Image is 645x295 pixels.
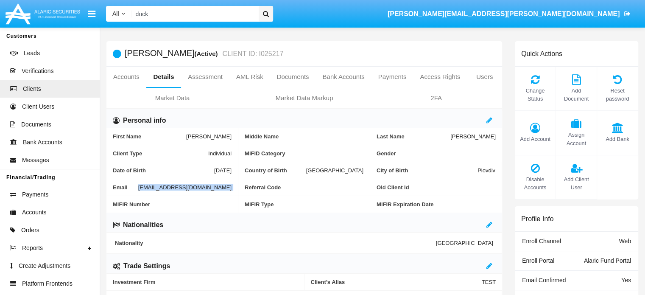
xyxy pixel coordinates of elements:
[245,184,363,191] span: Referral Code
[560,175,592,191] span: Add Client User
[113,279,298,285] span: Investment Firm
[306,167,363,174] span: [GEOGRAPHIC_DATA]
[113,167,214,174] span: Date of Birth
[22,244,43,253] span: Reports
[370,88,502,108] a: 2FA
[106,9,131,18] a: All
[560,131,592,147] span: Assign Account
[311,279,482,285] span: Client’s Alias
[123,220,163,230] h6: Nationalities
[238,88,370,108] a: Market Data Markup
[522,277,566,284] span: Email Confirmed
[125,49,283,59] h5: [PERSON_NAME]
[22,67,53,76] span: Verifications
[24,49,40,58] span: Leads
[21,226,39,235] span: Orders
[245,167,306,174] span: Country of Birth
[113,184,138,191] span: Email
[371,67,413,87] a: Payments
[316,67,371,87] a: Bank Accounts
[22,102,54,111] span: Client Users
[482,279,496,285] span: TEST
[377,150,496,157] span: Gender
[383,2,634,26] a: [PERSON_NAME][EMAIL_ADDRESS][PERSON_NAME][DOMAIN_NAME]
[270,67,316,87] a: Documents
[388,10,620,17] span: [PERSON_NAME][EMAIL_ADDRESS][PERSON_NAME][DOMAIN_NAME]
[23,84,41,93] span: Clients
[521,50,562,58] h6: Quick Actions
[23,138,62,147] span: Bank Accounts
[519,87,551,103] span: Change Status
[221,51,284,57] small: CLIENT ID: I025217
[138,184,232,191] span: [EMAIL_ADDRESS][DOMAIN_NAME]
[413,67,467,87] a: Access Rights
[521,215,553,223] h6: Profile Info
[519,135,551,143] span: Add Account
[229,67,270,87] a: AML Risk
[519,175,551,191] span: Disable Accounts
[131,6,256,22] input: Search
[22,156,49,165] span: Messages
[146,67,181,87] a: Details
[181,67,229,87] a: Assessment
[619,238,631,244] span: Web
[112,10,119,17] span: All
[106,88,238,108] a: Market Data
[21,120,51,129] span: Documents
[601,87,634,103] span: Reset password
[560,87,592,103] span: Add Document
[584,257,631,264] span: Alaric Fund Portal
[106,67,146,87] a: Accounts
[436,240,493,246] span: [GEOGRAPHIC_DATA]
[377,133,450,140] span: Last Name
[123,261,170,271] h6: Trade Settings
[186,133,232,140] span: [PERSON_NAME]
[377,201,496,208] span: MiFIR Expiration Date
[477,167,495,174] span: Plovdiv
[450,133,496,140] span: [PERSON_NAME]
[4,1,81,26] img: Logo image
[22,208,47,217] span: Accounts
[377,184,495,191] span: Old Client Id
[19,261,70,270] span: Create Adjustments
[214,167,232,174] span: [DATE]
[208,150,232,157] span: Individual
[123,116,166,125] h6: Personal info
[113,201,232,208] span: MiFIR Number
[522,238,561,244] span: Enroll Channel
[22,279,73,288] span: Platform Frontends
[522,257,554,264] span: Enroll Portal
[113,150,208,157] span: Client Type
[621,277,631,284] span: Yes
[113,133,186,140] span: First Name
[245,150,363,157] span: MiFID Category
[467,67,502,87] a: Users
[245,133,363,140] span: Middle Name
[194,49,220,59] div: (Active)
[245,201,363,208] span: MiFIR Type
[22,190,48,199] span: Payments
[115,240,436,246] span: Nationality
[601,135,634,143] span: Add Bank
[377,167,477,174] span: City of Birth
